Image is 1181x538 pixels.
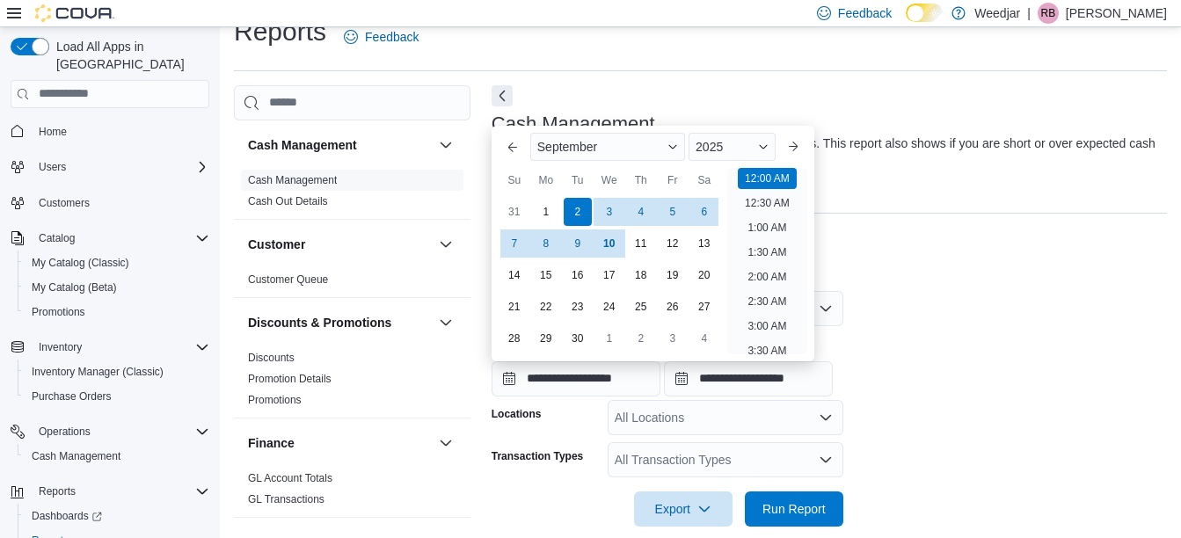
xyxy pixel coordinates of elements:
[492,449,583,463] label: Transaction Types
[39,484,76,498] span: Reports
[32,449,120,463] span: Cash Management
[248,136,432,154] button: Cash Management
[690,324,718,353] div: day-4
[1041,3,1056,24] span: RB
[838,4,892,22] span: Feedback
[740,316,793,337] li: 3:00 AM
[627,261,655,289] div: day-18
[435,312,456,333] button: Discounts & Promotions
[248,372,332,386] span: Promotion Details
[32,228,209,249] span: Catalog
[25,302,209,323] span: Promotions
[248,314,391,331] h3: Discounts & Promotions
[595,293,623,321] div: day-24
[18,384,216,409] button: Purchase Orders
[39,340,82,354] span: Inventory
[32,193,97,214] a: Customers
[745,491,843,527] button: Run Report
[740,217,793,238] li: 1:00 AM
[627,198,655,226] div: day-4
[25,446,209,467] span: Cash Management
[32,280,117,294] span: My Catalog (Beta)
[39,196,90,210] span: Customers
[248,472,332,484] a: GL Account Totals
[435,134,456,156] button: Cash Management
[18,360,216,384] button: Inventory Manager (Classic)
[248,174,337,186] a: Cash Management
[634,491,733,527] button: Export
[234,468,470,517] div: Finance
[32,421,98,442] button: Operations
[738,168,797,189] li: 12:00 AM
[564,166,592,194] div: Tu
[740,340,793,361] li: 3:30 AM
[659,261,687,289] div: day-19
[564,293,592,321] div: day-23
[18,444,216,469] button: Cash Management
[248,351,295,365] span: Discounts
[248,393,302,407] span: Promotions
[248,471,332,485] span: GL Account Totals
[248,195,328,207] a: Cash Out Details
[248,352,295,364] a: Discounts
[25,361,209,382] span: Inventory Manager (Classic)
[32,337,209,358] span: Inventory
[595,324,623,353] div: day-1
[690,166,718,194] div: Sa
[595,229,623,258] div: day-10
[500,166,529,194] div: Su
[39,425,91,439] span: Operations
[492,85,513,106] button: Next
[248,136,357,154] h3: Cash Management
[234,14,326,49] h1: Reports
[664,361,833,396] input: Press the down key to open a popover containing a calendar.
[4,190,216,215] button: Customers
[25,252,209,273] span: My Catalog (Classic)
[906,22,907,23] span: Dark Mode
[740,266,793,287] li: 2:00 AM
[39,125,67,139] span: Home
[532,198,560,226] div: day-1
[4,155,216,179] button: Users
[500,293,529,321] div: day-21
[337,19,426,55] a: Feedback
[25,386,119,407] a: Purchase Orders
[234,347,470,418] div: Discounts & Promotions
[906,4,943,22] input: Dark Mode
[740,291,793,312] li: 2:30 AM
[627,324,655,353] div: day-2
[32,481,209,502] span: Reports
[500,261,529,289] div: day-14
[32,481,83,502] button: Reports
[248,394,302,406] a: Promotions
[627,229,655,258] div: day-11
[32,337,89,358] button: Inventory
[564,229,592,258] div: day-9
[595,166,623,194] div: We
[4,419,216,444] button: Operations
[248,273,328,286] a: Customer Queue
[25,277,124,298] a: My Catalog (Beta)
[4,335,216,360] button: Inventory
[530,133,685,161] div: Button. Open the month selector. September is currently selected.
[492,113,655,134] h3: Cash Management
[248,194,328,208] span: Cash Out Details
[492,361,660,396] input: Press the down key to enter a popover containing a calendar. Press the escape key to close the po...
[499,133,527,161] button: Previous Month
[659,166,687,194] div: Fr
[25,302,92,323] a: Promotions
[49,38,209,73] span: Load All Apps in [GEOGRAPHIC_DATA]
[248,173,337,187] span: Cash Management
[689,133,776,161] div: Button. Open the year selector. 2025 is currently selected.
[1066,3,1167,24] p: [PERSON_NAME]
[365,28,419,46] span: Feedback
[564,324,592,353] div: day-30
[248,314,432,331] button: Discounts & Promotions
[690,293,718,321] div: day-27
[248,493,324,505] a: GL Transactions
[532,166,560,194] div: Mo
[248,236,432,253] button: Customer
[248,273,328,287] span: Customer Queue
[532,324,560,353] div: day-29
[595,261,623,289] div: day-17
